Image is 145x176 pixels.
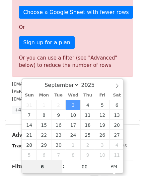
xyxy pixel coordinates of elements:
span: October 10, 2025 [95,150,109,160]
span: September 6, 2025 [109,100,124,110]
span: Wed [66,93,80,97]
strong: Filters [12,164,29,169]
span: September 17, 2025 [66,120,80,130]
span: September 23, 2025 [51,130,66,140]
input: Hour [22,160,63,173]
span: September 22, 2025 [36,130,51,140]
span: Tue [51,93,66,97]
span: Click to toggle [105,160,123,173]
span: October 4, 2025 [109,140,124,150]
span: October 6, 2025 [36,150,51,160]
span: Mon [36,93,51,97]
span: September 2, 2025 [51,100,66,110]
a: +47 more [12,106,40,114]
span: September 8, 2025 [36,110,51,120]
span: September 11, 2025 [80,110,95,120]
span: September 15, 2025 [36,120,51,130]
span: September 16, 2025 [51,120,66,130]
span: September 12, 2025 [95,110,109,120]
span: October 11, 2025 [109,150,124,160]
span: October 7, 2025 [51,150,66,160]
p: Or [19,24,126,31]
span: Thu [80,93,95,97]
span: September 3, 2025 [66,100,80,110]
span: October 9, 2025 [80,150,95,160]
input: Minute [64,160,105,173]
a: Sign up for a plan [19,36,75,49]
span: Fri [95,93,109,97]
span: : [62,160,64,173]
strong: Tracking [12,143,34,148]
span: September 9, 2025 [51,110,66,120]
span: September 19, 2025 [95,120,109,130]
span: September 29, 2025 [36,140,51,150]
span: September 1, 2025 [36,100,51,110]
small: [PERSON_NAME][EMAIL_ADDRESS][DOMAIN_NAME] [12,89,121,94]
span: September 5, 2025 [95,100,109,110]
span: October 1, 2025 [66,140,80,150]
span: September 13, 2025 [109,110,124,120]
span: October 2, 2025 [80,140,95,150]
span: October 3, 2025 [95,140,109,150]
span: September 10, 2025 [66,110,80,120]
span: September 20, 2025 [109,120,124,130]
iframe: Chat Widget [112,144,145,176]
small: [EMAIL_ADDRESS][DOMAIN_NAME] [12,96,86,101]
span: Sun [22,93,37,97]
small: [EMAIL_ADDRESS][DOMAIN_NAME] [12,82,86,87]
span: September 7, 2025 [22,110,37,120]
span: September 14, 2025 [22,120,37,130]
span: September 30, 2025 [51,140,66,150]
input: Year [79,82,103,88]
span: October 8, 2025 [66,150,80,160]
span: September 25, 2025 [80,130,95,140]
span: September 28, 2025 [22,140,37,150]
span: September 21, 2025 [22,130,37,140]
span: August 31, 2025 [22,100,37,110]
div: Or you can use a filter (see "Advanced" below) to reduce the number of rows [19,54,126,69]
span: September 24, 2025 [66,130,80,140]
a: Choose a Google Sheet with fewer rows [19,6,133,19]
span: Sat [109,93,124,97]
span: October 5, 2025 [22,150,37,160]
span: September 26, 2025 [95,130,109,140]
span: September 4, 2025 [80,100,95,110]
h5: Advanced [12,131,133,139]
span: September 18, 2025 [80,120,95,130]
span: September 27, 2025 [109,130,124,140]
